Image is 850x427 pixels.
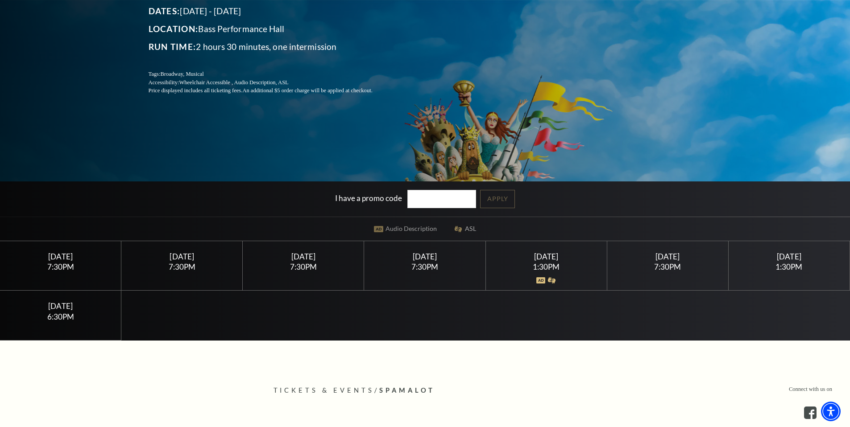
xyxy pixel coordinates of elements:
[11,263,111,271] div: 7:30PM
[379,386,435,394] span: Spamalot
[739,263,839,271] div: 1:30PM
[804,406,817,419] a: facebook - open in a new tab
[149,41,196,52] span: Run Time:
[375,252,475,261] div: [DATE]
[11,313,111,320] div: 6:30PM
[496,263,596,271] div: 1:30PM
[253,263,353,271] div: 7:30PM
[375,263,475,271] div: 7:30PM
[11,301,111,311] div: [DATE]
[149,78,394,87] p: Accessibility:
[149,86,394,95] p: Price displayed includes all ticketing fees.
[149,24,199,34] span: Location:
[496,252,596,261] div: [DATE]
[242,87,372,94] span: An additional $5 order charge will be applied at checkout.
[149,70,394,78] p: Tags:
[179,79,288,86] span: Wheelchair Accessible , Audio Description, ASL
[253,252,353,261] div: [DATE]
[132,263,232,271] div: 7:30PM
[274,386,375,394] span: Tickets & Events
[618,252,717,261] div: [DATE]
[132,252,232,261] div: [DATE]
[274,385,577,396] p: /
[149,6,180,16] span: Dates:
[149,4,394,18] p: [DATE] - [DATE]
[149,40,394,54] p: 2 hours 30 minutes, one intermission
[335,193,402,202] label: I have a promo code
[821,402,841,421] div: Accessibility Menu
[739,252,839,261] div: [DATE]
[149,22,394,36] p: Bass Performance Hall
[160,71,203,77] span: Broadway, Musical
[789,385,832,394] p: Connect with us on
[11,252,111,261] div: [DATE]
[618,263,717,271] div: 7:30PM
